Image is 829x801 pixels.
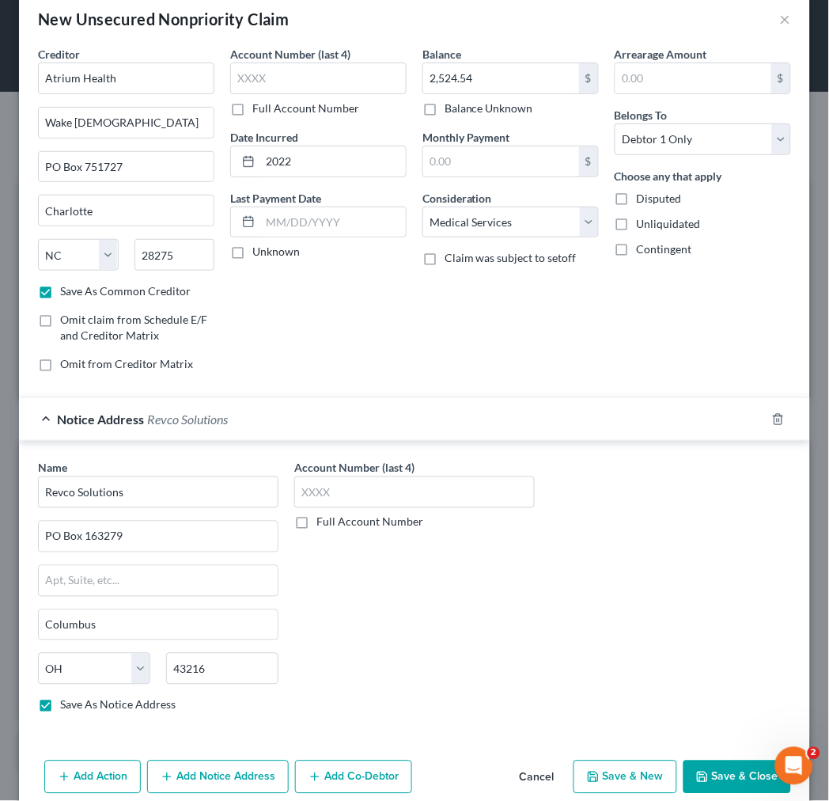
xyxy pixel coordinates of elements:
[230,46,350,63] label: Account Number (last 4)
[147,412,228,427] span: Revco Solutions
[60,697,176,713] label: Save As Notice Address
[260,146,406,177] input: MM/DD/YYYY
[507,762,567,794] button: Cancel
[166,653,278,685] input: Enter zip..
[39,522,278,552] input: Enter address...
[637,242,692,256] span: Contingent
[60,313,207,342] span: Omit claim from Schedule E/F and Creditor Matrix
[579,146,598,177] div: $
[252,101,359,116] label: Full Account Number
[683,761,791,794] button: Save & Close
[615,108,668,122] span: Belongs To
[295,761,412,794] button: Add Co-Debtor
[423,146,579,177] input: 0.00
[615,63,771,93] input: 0.00
[260,207,406,237] input: MM/DD/YYYY
[39,610,278,640] input: Enter city...
[230,63,407,94] input: XXXX
[316,514,423,530] label: Full Account Number
[294,460,414,476] label: Account Number (last 4)
[230,190,321,207] label: Last Payment Date
[294,476,535,508] input: XXXX
[579,63,598,93] div: $
[615,168,722,184] label: Choose any that apply
[39,108,214,138] input: Enter address...
[780,9,791,28] button: ×
[38,47,80,61] span: Creditor
[637,192,682,205] span: Disputed
[134,239,215,271] input: Enter zip...
[775,747,813,785] iframe: Intercom live chat
[38,8,289,30] div: New Unsecured Nonpriority Claim
[808,747,820,760] span: 2
[445,251,577,264] span: Claim was subject to setoff
[637,217,701,230] span: Unliquidated
[38,63,214,94] input: Search creditor by name...
[60,283,191,299] label: Save As Common Creditor
[422,129,510,146] label: Monthly Payment
[230,129,298,146] label: Date Incurred
[39,566,278,596] input: Apt, Suite, etc...
[38,461,67,475] span: Name
[57,412,144,427] span: Notice Address
[38,476,278,508] input: Search by name...
[771,63,790,93] div: $
[44,761,141,794] button: Add Action
[39,152,214,182] input: Apt, Suite, etc...
[615,46,707,63] label: Arrearage Amount
[445,101,533,116] label: Balance Unknown
[422,46,461,63] label: Balance
[422,190,492,207] label: Consideration
[147,761,289,794] button: Add Notice Address
[60,357,193,370] span: Omit from Creditor Matrix
[573,761,677,794] button: Save & New
[39,196,214,226] input: Enter city...
[252,244,300,260] label: Unknown
[423,63,579,93] input: 0.00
